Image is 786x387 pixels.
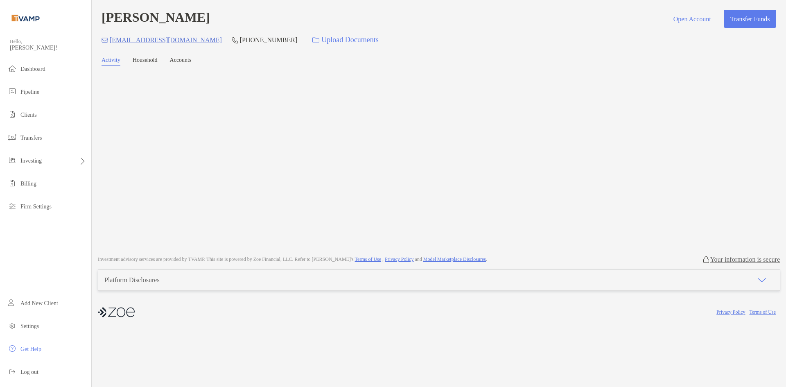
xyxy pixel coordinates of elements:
a: Model Marketplace Disclosures [423,256,486,262]
img: Zoe Logo [10,3,41,33]
span: Add New Client [20,300,58,306]
span: Pipeline [20,89,39,95]
span: Transfers [20,135,42,141]
div: Platform Disclosures [104,276,160,284]
a: Privacy Policy [716,309,745,315]
img: dashboard icon [7,63,17,73]
a: Privacy Policy [385,256,413,262]
a: Activity [102,57,120,66]
img: investing icon [7,155,17,165]
span: Dashboard [20,66,45,72]
button: Transfer Funds [724,10,776,28]
img: billing icon [7,178,17,188]
img: Email Icon [102,38,108,43]
img: get-help icon [7,344,17,353]
img: pipeline icon [7,86,17,96]
span: Investing [20,158,42,164]
button: Open Account [667,10,717,28]
span: Firm Settings [20,204,52,210]
span: Clients [20,112,37,118]
p: [EMAIL_ADDRESS][DOMAIN_NAME] [110,35,222,45]
img: firm-settings icon [7,201,17,211]
img: add_new_client icon [7,298,17,308]
h4: [PERSON_NAME] [102,10,210,28]
a: Household [133,57,158,66]
span: Log out [20,369,38,375]
img: logout icon [7,367,17,376]
a: Terms of Use [750,309,776,315]
span: Billing [20,181,36,187]
a: Accounts [170,57,192,66]
span: [PERSON_NAME]! [10,45,86,51]
span: Get Help [20,346,41,352]
img: button icon [312,37,319,43]
img: icon arrow [757,275,767,285]
p: Your information is secure [710,256,780,263]
a: Upload Documents [307,31,384,49]
img: Phone Icon [232,37,238,43]
img: company logo [98,303,135,321]
img: transfers icon [7,132,17,142]
img: settings icon [7,321,17,330]
p: [PHONE_NUMBER] [240,35,297,45]
a: Terms of Use [355,256,381,262]
span: Settings [20,323,39,329]
img: clients icon [7,109,17,119]
p: Investment advisory services are provided by TVAMP . This site is powered by Zoe Financial, LLC. ... [98,256,487,263]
